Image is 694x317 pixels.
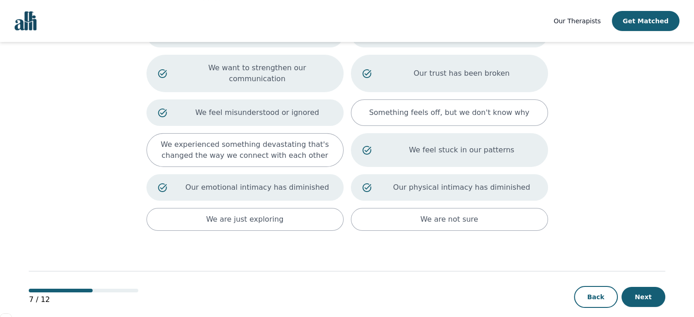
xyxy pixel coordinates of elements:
p: We are not sure [420,214,478,225]
p: Something feels off, but we don't know why [369,107,529,118]
p: Our emotional intimacy has diminished [183,182,332,193]
p: We feel stuck in our patterns [387,145,537,156]
p: Our physical intimacy has diminished [387,182,537,193]
p: We are just exploring [206,214,284,225]
a: Our Therapists [553,16,600,26]
p: We experienced something devastating that's changed the way we connect with each other [158,139,332,161]
p: We want to strengthen our communication [183,62,332,84]
span: Our Therapists [553,17,600,25]
button: Back [574,286,618,308]
p: We feel misunderstood or ignored [183,107,332,118]
button: Next [621,287,665,307]
p: Our trust has been broken [387,68,537,79]
button: Get Matched [612,11,679,31]
p: 7 / 12 [29,294,138,305]
img: alli logo [15,11,37,31]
